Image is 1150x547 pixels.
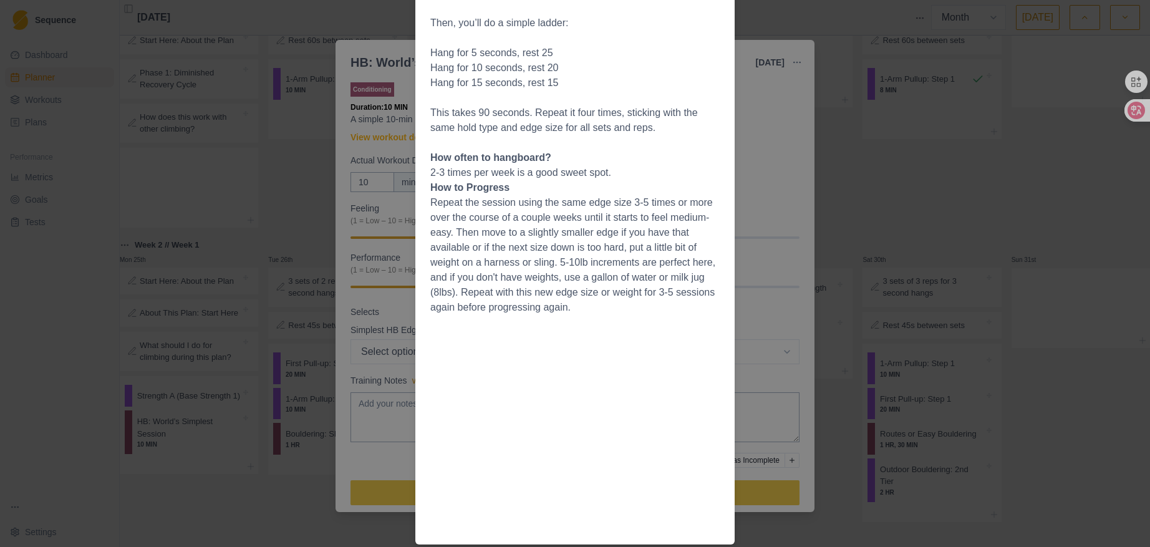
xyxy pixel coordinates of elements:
[430,182,510,193] strong: How to Progress
[430,165,720,180] p: 2-3 times per week is a good sweet spot.
[430,46,720,61] p: Hang for 5 seconds, rest 25
[430,105,720,135] p: This takes 90 seconds. Repeat it four times, sticking with the same hold type and edge size for a...
[430,152,551,163] strong: How often to hangboard?
[430,75,720,90] p: Hang for 15 seconds, rest 15
[430,16,720,31] p: Then, you’ll do a simple ladder:
[430,195,720,315] p: Repeat the session using the same edge size 3-5 times or more over the course of a couple weeks u...
[430,61,720,75] p: Hang for 10 seconds, rest 20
